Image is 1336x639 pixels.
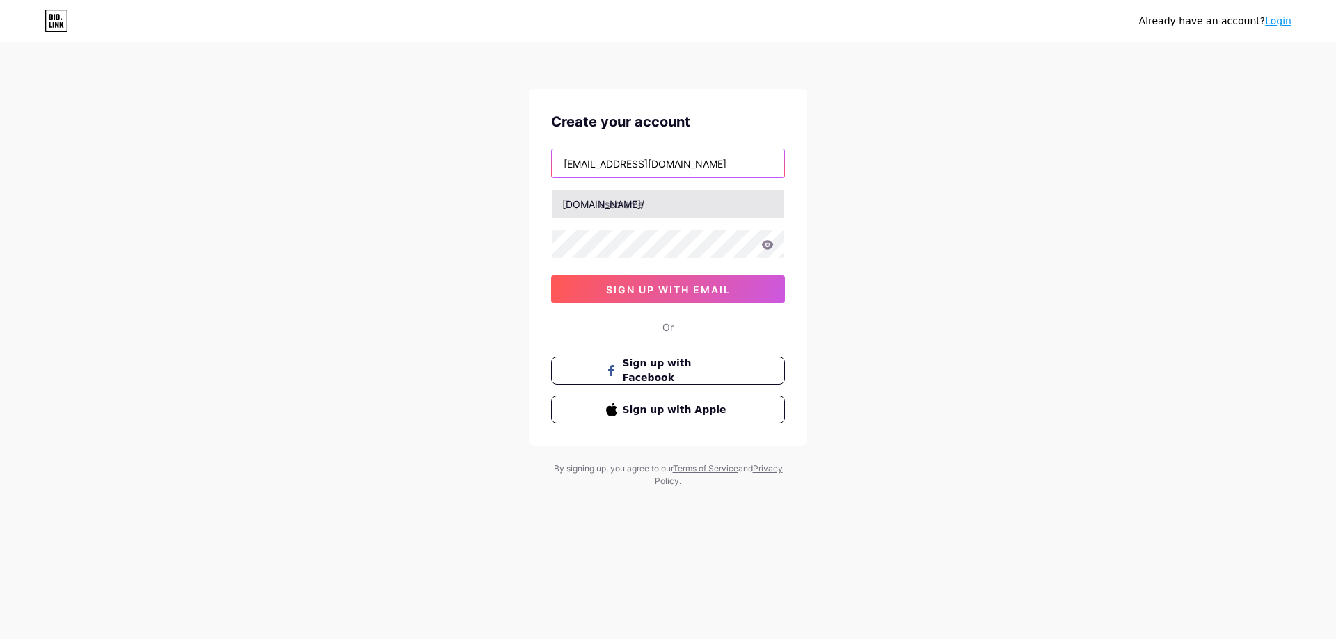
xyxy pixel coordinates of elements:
a: Login [1265,15,1291,26]
button: sign up with email [551,275,785,303]
a: Terms of Service [673,463,738,474]
input: Email [552,149,784,177]
span: Sign up with Facebook [623,356,731,385]
input: username [552,190,784,218]
span: Sign up with Apple [623,403,731,417]
div: [DOMAIN_NAME]/ [562,197,644,211]
div: By signing up, you agree to our and . [550,462,786,487]
div: Or [662,320,674,334]
button: Sign up with Apple [551,396,785,423]
span: sign up with email [606,284,731,296]
button: Sign up with Facebook [551,357,785,385]
div: Already have an account? [1139,14,1291,29]
div: Create your account [551,111,785,132]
